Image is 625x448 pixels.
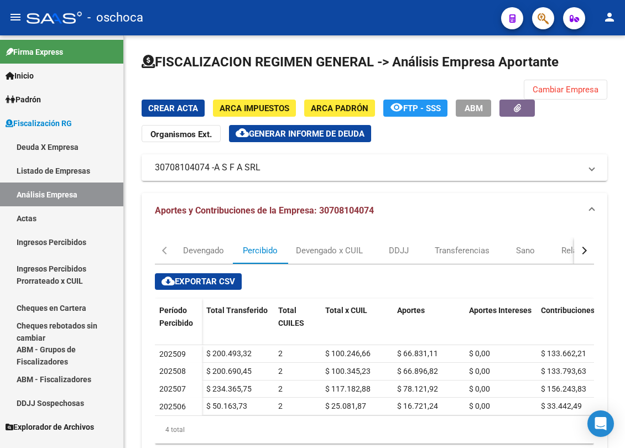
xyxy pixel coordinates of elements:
span: Total CUILES [278,306,304,327]
span: Contribuciones [541,306,595,315]
span: Inicio [6,70,34,82]
span: 202508 [159,367,186,376]
span: Generar informe de deuda [249,129,364,139]
span: Total x CUIL [325,306,367,315]
span: $ 33.442,49 [541,402,582,410]
span: $ 0,00 [469,384,490,393]
span: Padrón [6,93,41,106]
mat-icon: remove_red_eye [390,101,403,114]
button: Exportar CSV [155,273,242,290]
span: $ 78.121,92 [397,384,438,393]
mat-icon: person [603,11,616,24]
span: $ 66.831,11 [397,349,438,358]
div: Devengado [183,244,224,257]
div: 4 total [155,416,594,444]
span: Total Transferido [206,306,268,315]
mat-icon: cloud_download [236,126,249,139]
strong: Organismos Ext. [150,129,212,139]
span: 202507 [159,384,186,393]
mat-expansion-panel-header: 30708104074 -A S F A SRL [142,154,607,181]
span: ABM [465,103,483,113]
mat-icon: cloud_download [162,274,175,288]
span: - oschoca [87,6,143,30]
span: $ 66.896,82 [397,367,438,376]
span: ARCA Padrón [311,103,368,113]
span: Firma Express [6,46,63,58]
span: FTP - SSS [403,103,441,113]
span: 202509 [159,350,186,358]
div: Devengado x CUIL [296,244,363,257]
span: ARCA Impuestos [220,103,289,113]
datatable-header-cell: Contribuciones [537,299,608,345]
div: Percibido [243,244,278,257]
span: $ 50.163,73 [206,402,247,410]
span: Aportes y Contribuciones de la Empresa: 30708104074 [155,205,374,216]
span: Aportes Intereses [469,306,532,315]
datatable-header-cell: Aportes [393,299,465,345]
span: Fiscalización RG [6,117,72,129]
span: $ 200.493,32 [206,349,252,358]
button: Cambiar Empresa [524,80,607,100]
span: Crear Acta [148,103,198,113]
datatable-header-cell: Aportes Intereses [465,299,537,345]
div: DDJJ [389,244,409,257]
span: $ 117.182,88 [325,384,371,393]
mat-expansion-panel-header: Aportes y Contribuciones de la Empresa: 30708104074 [142,193,607,228]
span: Aportes [397,306,425,315]
div: Open Intercom Messenger [587,410,614,437]
span: $ 156.243,83 [541,384,586,393]
span: 2 [278,349,283,358]
span: Período Percibido [159,306,193,327]
span: Exportar CSV [162,277,235,286]
span: Cambiar Empresa [533,85,598,95]
button: ARCA Padrón [304,100,375,117]
span: $ 0,00 [469,367,490,376]
span: $ 100.246,66 [325,349,371,358]
span: 2 [278,384,283,393]
mat-panel-title: 30708104074 - [155,162,581,174]
div: Sano [516,244,535,257]
datatable-header-cell: Total x CUIL [321,299,393,345]
span: $ 200.690,45 [206,367,252,376]
span: $ 100.345,23 [325,367,371,376]
button: Generar informe de deuda [229,125,371,142]
span: 2 [278,367,283,376]
h1: FISCALIZACION REGIMEN GENERAL -> Análisis Empresa Aportante [142,53,559,71]
datatable-header-cell: Período Percibido [155,299,202,345]
span: $ 0,00 [469,402,490,410]
span: $ 133.662,21 [541,349,586,358]
span: $ 16.721,24 [397,402,438,410]
datatable-header-cell: Total CUILES [274,299,321,345]
datatable-header-cell: Total Transferido [202,299,274,345]
button: Organismos Ext. [142,125,221,142]
button: ABM [456,100,491,117]
span: 202506 [159,402,186,411]
mat-icon: menu [9,11,22,24]
span: 2 [278,402,283,410]
button: ARCA Impuestos [213,100,296,117]
span: $ 234.365,75 [206,384,252,393]
span: A S F A SRL [214,162,261,174]
span: $ 0,00 [469,349,490,358]
span: $ 25.081,87 [325,402,366,410]
div: Transferencias [435,244,489,257]
span: $ 133.793,63 [541,367,586,376]
button: FTP - SSS [383,100,447,117]
button: Crear Acta [142,100,205,117]
span: Explorador de Archivos [6,421,94,433]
